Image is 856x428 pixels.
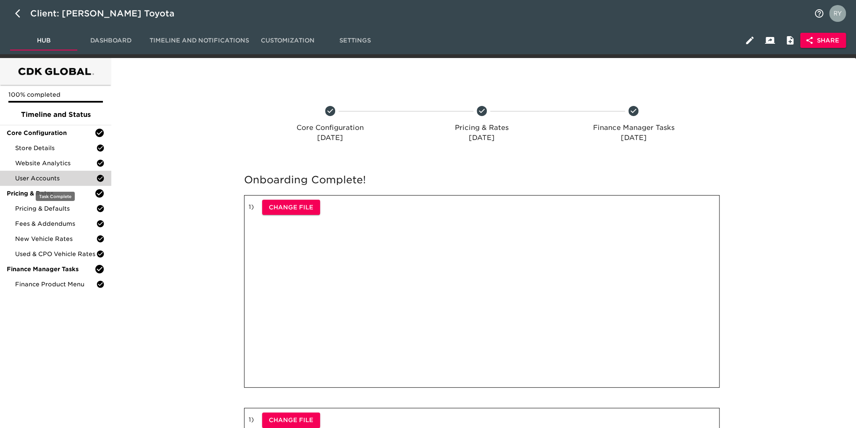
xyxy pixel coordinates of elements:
[262,412,320,428] button: Change File
[7,189,95,198] span: Pricing & Rates
[269,202,313,213] span: Change File
[409,133,554,143] p: [DATE]
[809,3,829,24] button: notifications
[8,90,103,99] p: 100% completed
[561,133,706,143] p: [DATE]
[15,280,96,288] span: Finance Product Menu
[760,30,780,50] button: Client View
[259,35,316,46] span: Customization
[409,123,554,133] p: Pricing & Rates
[561,123,706,133] p: Finance Manager Tasks
[15,174,96,182] span: User Accounts
[15,204,96,213] span: Pricing & Defaults
[257,123,402,133] p: Core Configuration
[7,265,95,273] span: Finance Manager Tasks
[244,173,719,187] h5: Onboarding Complete!
[740,30,760,50] button: Edit Hub
[7,110,105,120] span: Timeline and Status
[800,33,846,48] button: Share
[807,35,839,46] span: Share
[257,133,402,143] p: [DATE]
[15,235,96,243] span: New Vehicle Rates
[15,159,96,167] span: Website Analytics
[15,250,96,258] span: Used & CPO Vehicle Rates
[269,415,313,425] span: Change File
[30,7,186,20] div: Client: [PERSON_NAME] Toyota
[150,35,249,46] span: Timeline and Notifications
[7,129,95,137] span: Core Configuration
[262,200,320,215] button: Change File
[15,35,72,46] span: Hub
[15,144,96,152] span: Store Details
[82,35,139,46] span: Dashboard
[326,35,383,46] span: Settings
[829,5,846,22] img: Profile
[15,219,96,228] span: Fees & Addendums
[244,195,719,388] div: 1 )
[780,30,800,50] button: Internal Notes and Comments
